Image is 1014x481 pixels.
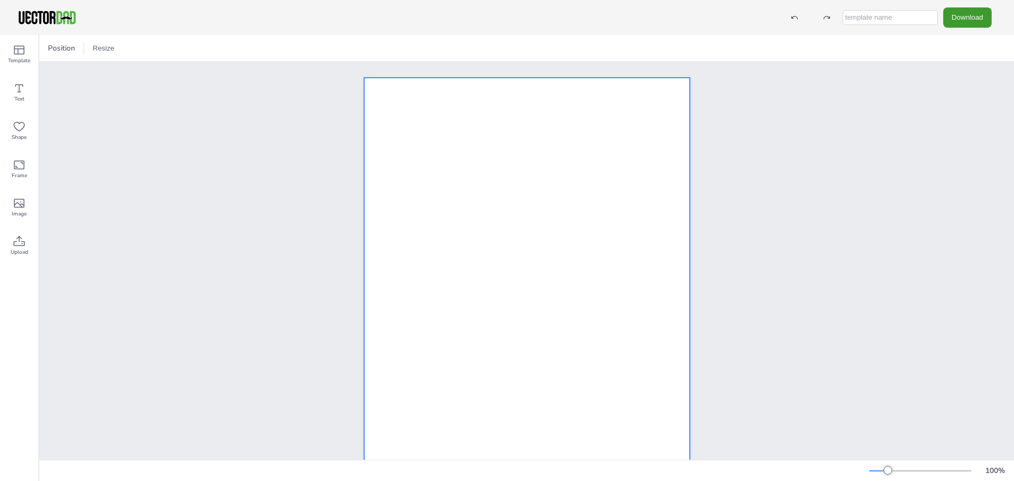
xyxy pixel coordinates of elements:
span: Text [14,95,24,103]
img: VectorDad-1.png [17,10,77,26]
span: Template [8,56,30,65]
button: Download [943,7,992,27]
span: Image [12,210,27,218]
span: Upload [11,248,28,256]
input: template name [843,10,938,25]
span: Position [46,43,77,53]
span: Shape [12,133,27,142]
button: Resize [88,40,119,57]
span: Frame [12,171,27,180]
div: 100 % [982,466,1008,476]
